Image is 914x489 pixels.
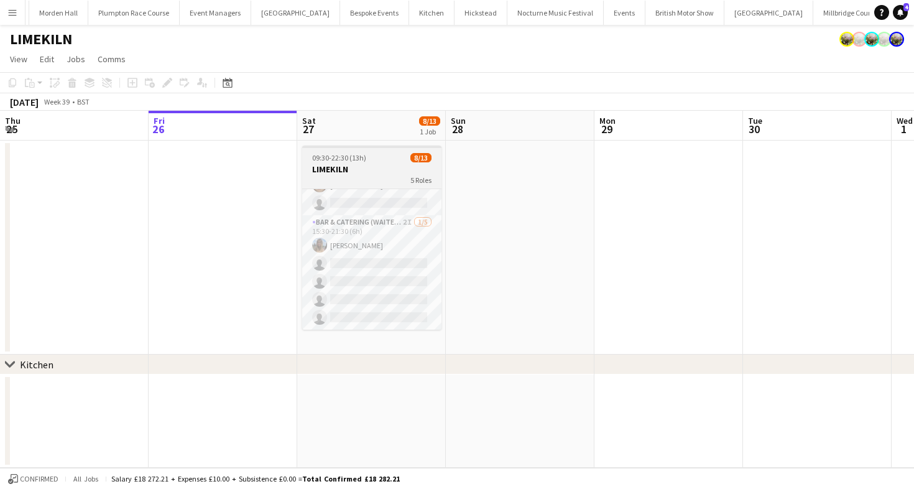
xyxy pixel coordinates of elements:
app-card-role: Bar & Catering (Waiter / waitress)2I1/515:30-21:30 (6h)[PERSON_NAME] [302,215,441,330]
div: Kitchen [20,358,53,371]
app-user-avatar: Staffing Manager [864,32,879,47]
span: 8/13 [410,153,432,162]
span: 09:30-22:30 (13h) [312,153,366,162]
button: Events [604,1,645,25]
span: 26 [152,122,165,136]
h3: LIMEKILN [302,164,441,175]
button: Bespoke Events [340,1,409,25]
span: Thu [5,115,21,126]
span: 25 [3,122,21,136]
span: 1 [895,122,913,136]
app-user-avatar: Staffing Manager [839,32,854,47]
app-user-avatar: Staffing Manager [877,32,892,47]
button: Nocturne Music Festival [507,1,604,25]
span: 30 [746,122,762,136]
span: Sun [451,115,466,126]
span: 5 Roles [410,175,432,185]
div: [DATE] [10,96,39,108]
span: Total Confirmed £18 282.21 [302,474,400,483]
span: All jobs [71,474,101,483]
span: 28 [449,122,466,136]
span: Confirmed [20,475,58,483]
span: Week 39 [41,97,72,106]
button: British Motor Show [645,1,724,25]
button: [GEOGRAPHIC_DATA] [251,1,340,25]
span: View [10,54,27,65]
a: Edit [35,51,59,67]
span: Tue [748,115,762,126]
a: Jobs [62,51,90,67]
button: Event Managers [180,1,251,25]
span: Sat [302,115,316,126]
button: Millbridge Court [813,1,884,25]
span: Mon [599,115,616,126]
button: Hickstead [455,1,507,25]
div: BST [77,97,90,106]
span: 27 [300,122,316,136]
app-job-card: 09:30-22:30 (13h)8/13LIMEKILN5 Roles[PERSON_NAME][PERSON_NAME][PERSON_NAME] Bar & Catering (Waite... [302,146,441,330]
span: Comms [98,54,126,65]
app-user-avatar: Staffing Manager [889,32,904,47]
button: Morden Hall [29,1,88,25]
a: 4 [893,5,908,20]
button: Kitchen [409,1,455,25]
span: Edit [40,54,54,65]
div: Salary £18 272.21 + Expenses £10.00 + Subsistence £0.00 = [111,474,400,483]
button: [GEOGRAPHIC_DATA] [724,1,813,25]
span: Fri [154,115,165,126]
div: 1 Job [420,127,440,136]
a: Comms [93,51,131,67]
span: 8/13 [419,116,440,126]
button: Confirmed [6,472,60,486]
app-user-avatar: Staffing Manager [852,32,867,47]
h1: LIMEKILN [10,30,72,49]
span: Wed [897,115,913,126]
button: Plumpton Race Course [88,1,180,25]
a: View [5,51,32,67]
span: 29 [598,122,616,136]
span: 4 [903,3,909,11]
span: Jobs [67,54,85,65]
